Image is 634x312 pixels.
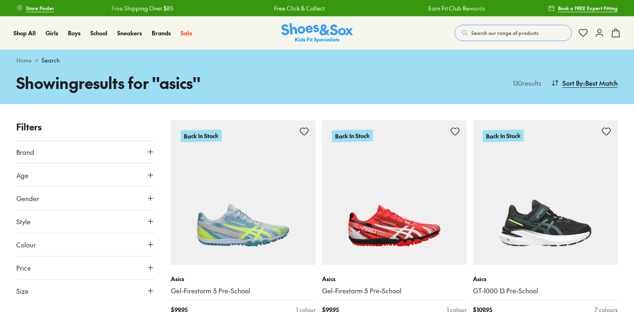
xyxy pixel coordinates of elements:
[171,286,316,295] a: Gel-Firestorm 5 Pre-School
[583,78,618,88] span: : Best Match
[428,4,485,13] a: Earn Fit Club Rewards
[281,23,353,43] a: Shoes & Sox
[41,56,60,65] span: Search
[322,275,467,283] p: Asics
[473,120,618,265] a: Back In Stock
[322,286,467,295] a: Gel-Firestorm 5 Pre-School
[510,78,541,88] p: 130 results
[473,286,618,295] a: GT-1000 13 Pre-School
[16,256,155,279] button: Price
[46,29,58,37] a: Girls
[483,130,524,142] p: Back In Stock
[16,141,155,163] button: Brand
[152,29,171,37] a: Brands
[16,193,39,203] span: Gender
[26,4,54,12] span: Store Finder
[473,275,618,283] p: Asics
[16,286,28,296] span: Size
[16,263,31,273] span: Price
[551,74,618,92] button: Sort By:Best Match
[68,29,81,37] a: Boys
[562,78,583,88] span: Sort By
[16,233,155,256] button: Colour
[181,130,222,142] p: Back In Stock
[281,23,353,43] img: SNS_Logo_Responsive.svg
[455,25,572,41] button: Search our range of products
[16,164,155,186] button: Age
[171,120,316,265] a: Back In Stock
[16,279,155,302] button: Size
[471,29,538,37] span: Search our range of products
[331,130,373,142] p: Back In Stock
[171,275,316,283] p: Asics
[322,120,467,265] a: Back In Stock
[111,4,173,13] a: Free Shipping Over $85
[16,187,155,210] button: Gender
[13,29,36,37] a: Shop All
[90,29,107,37] a: School
[16,170,28,180] span: Age
[16,210,155,233] button: Style
[16,147,34,157] span: Brand
[558,4,618,12] span: Book a FREE Expert Fitting
[16,1,54,15] a: Store Finder
[16,56,32,65] a: Home
[16,240,36,249] span: Colour
[16,71,317,94] h1: Showing results for " asics "
[181,29,192,37] a: Sale
[16,56,618,65] div: >
[117,29,142,37] a: Sneakers
[16,120,155,134] p: Filters
[16,217,31,226] span: Style
[548,1,618,15] a: Book a FREE Expert Fitting
[274,4,325,13] a: Free Click & Collect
